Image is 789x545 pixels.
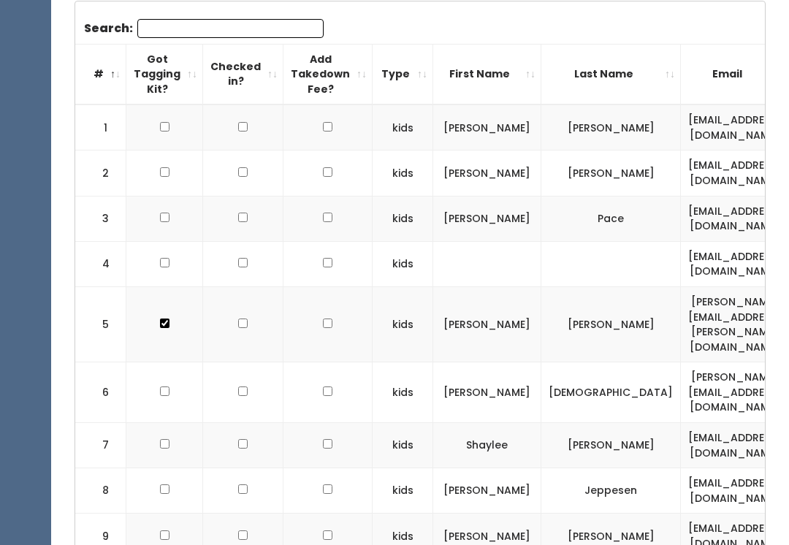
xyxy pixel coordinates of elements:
td: kids [373,196,433,241]
td: [PERSON_NAME] [433,468,541,514]
td: [PERSON_NAME][EMAIL_ADDRESS][DOMAIN_NAME] [681,362,789,423]
td: Jeppesen [541,468,681,514]
td: Shaylee [433,422,541,468]
td: kids [373,104,433,150]
td: [PERSON_NAME] [433,286,541,362]
td: 3 [75,196,126,241]
td: [EMAIL_ADDRESS][DOMAIN_NAME] [681,468,789,514]
input: Search: [137,19,324,38]
td: kids [373,286,433,362]
th: First Name: activate to sort column ascending [433,44,541,104]
td: [PERSON_NAME] [541,150,681,196]
td: [PERSON_NAME] [433,196,541,241]
td: [PERSON_NAME] [433,150,541,196]
th: Checked in?: activate to sort column ascending [203,44,283,104]
td: [EMAIL_ADDRESS][DOMAIN_NAME] [681,104,789,150]
td: [PERSON_NAME] [541,104,681,150]
th: Email: activate to sort column ascending [681,44,789,104]
td: [PERSON_NAME] [541,422,681,468]
td: [EMAIL_ADDRESS][DOMAIN_NAME] [681,196,789,241]
th: Last Name: activate to sort column ascending [541,44,681,104]
th: #: activate to sort column descending [75,44,126,104]
td: 8 [75,468,126,514]
td: Pace [541,196,681,241]
td: 2 [75,150,126,196]
td: [EMAIL_ADDRESS][DOMAIN_NAME] [681,241,789,286]
label: Search: [84,19,324,38]
td: [DEMOGRAPHIC_DATA] [541,362,681,423]
td: kids [373,362,433,423]
td: kids [373,422,433,468]
td: kids [373,150,433,196]
td: [PERSON_NAME][EMAIL_ADDRESS][PERSON_NAME][DOMAIN_NAME] [681,286,789,362]
th: Got Tagging Kit?: activate to sort column ascending [126,44,203,104]
th: Type: activate to sort column ascending [373,44,433,104]
td: 4 [75,241,126,286]
td: [PERSON_NAME] [433,104,541,150]
td: 6 [75,362,126,423]
td: 1 [75,104,126,150]
td: [EMAIL_ADDRESS][DOMAIN_NAME] [681,150,789,196]
td: [EMAIL_ADDRESS][DOMAIN_NAME] [681,422,789,468]
td: [PERSON_NAME] [433,362,541,423]
td: kids [373,241,433,286]
th: Add Takedown Fee?: activate to sort column ascending [283,44,373,104]
td: kids [373,468,433,514]
td: [PERSON_NAME] [541,286,681,362]
td: 5 [75,286,126,362]
td: 7 [75,422,126,468]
